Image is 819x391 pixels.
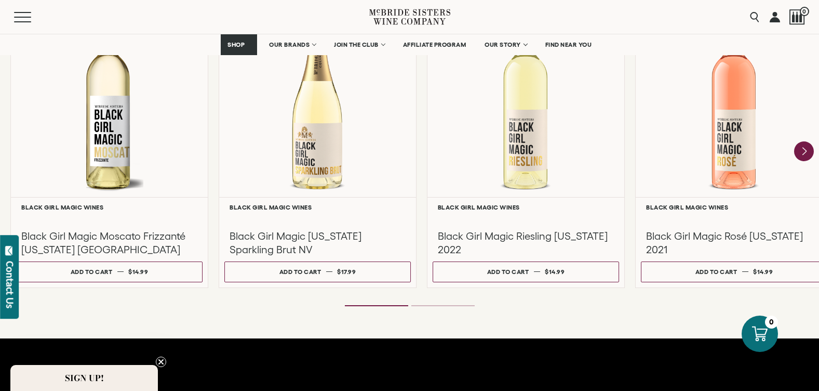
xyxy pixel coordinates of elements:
div: Add to cart [695,264,737,279]
span: OUR BRANDS [269,41,310,48]
a: OUR BRANDS [262,34,322,55]
button: Add to cart $17.99 [224,262,411,282]
span: $17.99 [337,268,356,275]
div: SIGN UP!Close teaser [10,365,158,391]
span: JOIN THE CLUB [334,41,379,48]
div: Contact Us [5,261,15,308]
span: $14.99 [128,268,148,275]
span: $14.99 [545,268,565,275]
a: SHOP [221,34,257,55]
span: AFFILIATE PROGRAM [403,41,466,48]
span: OUR STORY [485,41,521,48]
button: Mobile Menu Trigger [14,12,51,22]
span: SIGN UP! [65,372,104,384]
h3: Black Girl Magic Riesling [US_STATE] 2022 [438,229,614,256]
h6: Black Girl Magic Wines [230,204,406,211]
span: 0 [800,7,809,16]
span: FIND NEAR YOU [545,41,592,48]
a: AFFILIATE PROGRAM [396,34,473,55]
a: OUR STORY [478,34,533,55]
div: Add to cart [279,264,321,279]
li: Page dot 2 [411,305,475,306]
span: $14.99 [753,268,773,275]
button: Add to cart $14.99 [433,262,619,282]
span: SHOP [227,41,245,48]
div: Add to cart [71,264,113,279]
button: Close teaser [156,357,166,367]
h3: Black Girl Magic [US_STATE] Sparkling Brut NV [230,229,406,256]
div: 0 [765,316,778,329]
a: FIND NEAR YOU [539,34,599,55]
button: Add to cart $14.99 [16,262,203,282]
h6: Black Girl Magic Wines [438,204,614,211]
div: Add to cart [487,264,529,279]
li: Page dot 1 [345,305,408,306]
h3: Black Girl Magic Moscato Frizzanté [US_STATE] [GEOGRAPHIC_DATA] [21,229,197,256]
a: JOIN THE CLUB [327,34,391,55]
h6: Black Girl Magic Wines [21,204,197,211]
button: Next [794,141,814,161]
